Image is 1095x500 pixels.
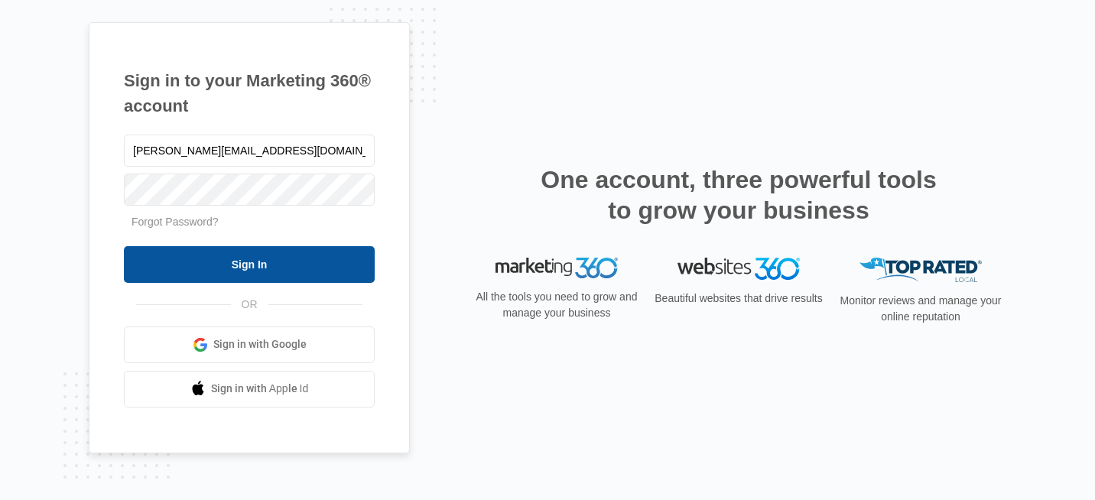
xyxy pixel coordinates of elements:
input: Sign In [124,246,375,283]
span: OR [231,297,268,313]
a: Forgot Password? [132,216,219,228]
span: Sign in with Google [213,336,307,352]
img: Websites 360 [677,258,800,280]
img: Marketing 360 [496,258,618,279]
span: Sign in with Apple Id [211,381,309,397]
h2: One account, three powerful tools to grow your business [536,164,941,226]
h1: Sign in to your Marketing 360® account [124,68,375,119]
p: Monitor reviews and manage your online reputation [835,293,1006,325]
input: Email [124,135,375,167]
p: All the tools you need to grow and manage your business [471,289,642,321]
p: Beautiful websites that drive results [653,291,824,307]
a: Sign in with Apple Id [124,371,375,407]
a: Sign in with Google [124,326,375,363]
img: Top Rated Local [859,258,982,283]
